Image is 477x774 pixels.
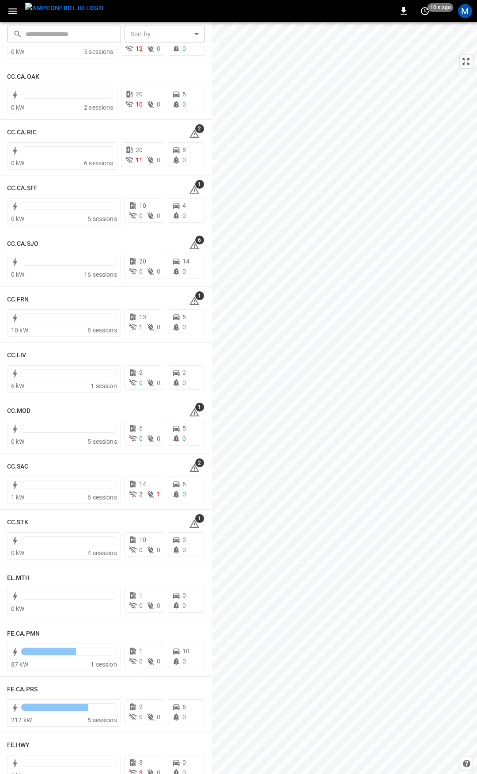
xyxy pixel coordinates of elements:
span: 5 sessions [87,438,117,445]
span: 0 [157,156,160,164]
h6: CC.SAC [7,462,29,472]
img: ampcontrol.io logo [25,3,103,14]
span: 0 [139,713,143,721]
span: 0 [157,379,160,386]
span: 0 [139,435,143,442]
span: 2 [195,458,204,467]
span: 8 [182,146,186,153]
span: 0 [182,491,186,498]
span: 1 [195,180,204,189]
span: 0 [182,546,186,553]
span: 0 [139,379,143,386]
span: 1 [195,514,204,523]
span: 0 [139,268,143,275]
span: 10 [139,536,146,543]
span: 0 kW [11,160,25,167]
span: 0 [182,45,186,52]
div: profile-icon [458,4,472,18]
span: 0 [139,602,143,609]
span: 5 sessions [87,215,117,222]
h6: CC.CA.SJO [7,239,38,249]
span: 0 [157,268,160,275]
span: 0 kW [11,549,25,557]
span: 1 kW [11,494,25,501]
span: 5 [182,91,186,98]
span: 0 kW [11,438,25,445]
h6: FE.HWY [7,740,30,750]
span: 0 kW [11,605,25,612]
span: 0 [182,435,186,442]
span: 5 [182,313,186,320]
span: 6 sessions [87,494,117,501]
span: 1 session [91,382,117,389]
span: 0 kW [11,104,25,111]
h6: CC.LIV [7,351,26,360]
span: 2 [139,491,143,498]
span: 2 [195,124,204,133]
span: 6 [139,425,143,432]
span: 0 [182,379,186,386]
h6: CC.STK [7,518,29,527]
span: 20 [136,91,143,98]
span: 212 kW [11,717,32,724]
span: 0 kW [11,48,25,55]
span: 8 sessions [87,327,117,334]
span: 0 [157,546,160,553]
span: 1 session [91,661,117,668]
span: 0 [182,759,186,766]
span: 6 [182,703,186,710]
span: 6 [182,480,186,488]
span: 0 [182,658,186,665]
h6: FE.CA.PMN [7,629,40,639]
span: 10 s ago [428,3,454,12]
span: 16 sessions [84,271,117,278]
span: 0 [157,101,160,108]
span: 0 kW [11,215,25,222]
span: 2 [139,703,143,710]
span: 12 [136,45,143,52]
span: 2 [139,369,143,376]
span: 0 [157,602,160,609]
span: 0 [182,212,186,219]
span: 0 [157,324,160,331]
span: 0 [157,658,160,665]
span: 87 kW [11,661,28,668]
span: 1 [139,324,143,331]
span: 5 sessions [87,717,117,724]
span: 14 [182,258,189,265]
span: 0 [182,602,186,609]
button: set refresh interval [418,4,432,18]
span: 0 [139,212,143,219]
span: 0 [182,101,186,108]
h6: CC.CA.RIC [7,128,37,137]
span: 0 [157,45,160,52]
span: 10 kW [11,327,28,334]
span: 10 [182,648,189,655]
span: 13 [139,313,146,320]
span: 1 [157,491,160,498]
span: 11 [136,156,143,164]
h6: CC.CA.OAK [7,72,39,82]
span: 20 [136,146,143,153]
span: 0 [182,536,186,543]
span: 0 kW [11,271,25,278]
h6: FE.CA.PRS [7,685,38,694]
span: 0 [182,156,186,164]
span: 0 [157,212,160,219]
span: 3 [139,759,143,766]
span: 0 [157,435,160,442]
span: 1 [139,648,143,655]
span: 5 [182,425,186,432]
span: 4 [182,202,186,209]
span: 2 [182,369,186,376]
span: 10 [139,202,146,209]
h6: EL.MTH [7,573,30,583]
span: 6 [195,236,204,244]
span: 10 [136,101,143,108]
span: 0 [182,713,186,721]
span: 6 kW [11,382,25,389]
h6: CC.FRN [7,295,29,305]
span: 5 sessions [84,48,114,55]
span: 1 [139,592,143,599]
span: 2 sessions [84,104,114,111]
